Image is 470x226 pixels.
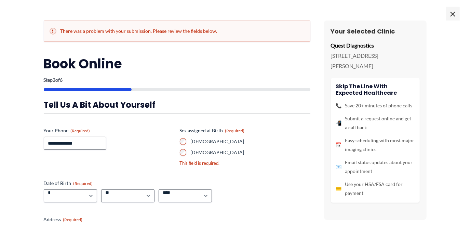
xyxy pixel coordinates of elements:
[336,101,342,110] span: 📞
[336,158,415,176] li: Email status updates about your appointment
[336,141,342,149] span: 📅
[331,27,420,35] h3: Your Selected Clinic
[71,128,90,133] span: (Required)
[44,216,83,223] legend: Address
[63,217,83,222] span: (Required)
[180,127,245,134] legend: Sex assigned at Birth
[73,181,93,186] span: (Required)
[331,51,420,71] p: [STREET_ADDRESS][PERSON_NAME]
[44,127,174,134] label: Your Phone
[336,83,415,96] h4: Skip the line with Expected Healthcare
[336,184,342,193] span: 💳
[50,28,305,35] h2: There was a problem with your submission. Please review the fields below.
[53,77,56,83] span: 2
[225,128,245,133] span: (Required)
[44,55,310,72] h2: Book Online
[336,162,342,171] span: 📧
[180,160,310,167] div: This field is required.
[336,114,415,132] li: Submit a request online and get a call back
[191,149,310,156] label: [DEMOGRAPHIC_DATA]
[44,180,93,187] legend: Date of Birth
[336,101,415,110] li: Save 20+ minutes of phone calls
[336,180,415,198] li: Use your HSA/FSA card for payment
[446,7,460,21] span: ×
[336,119,342,128] span: 📲
[44,99,310,110] h3: Tell us a bit about yourself
[60,77,63,83] span: 6
[336,136,415,154] li: Easy scheduling with most major imaging clinics
[191,138,310,145] label: [DEMOGRAPHIC_DATA]
[331,40,420,51] p: Quest Diagnostics
[44,78,310,82] p: Step of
